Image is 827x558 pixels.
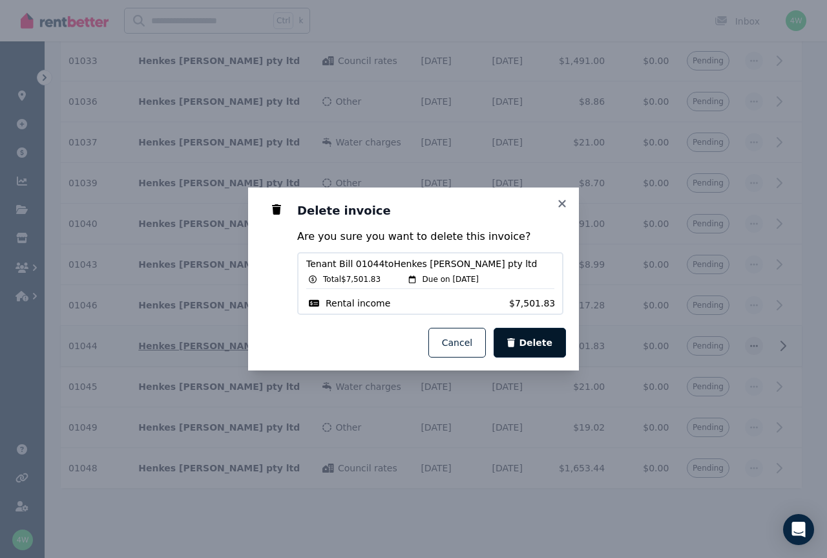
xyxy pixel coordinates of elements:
span: Rental income [326,297,390,310]
button: Cancel [428,328,486,358]
span: Delete [519,336,552,349]
span: Due on [DATE] [423,274,479,284]
div: Open Intercom Messenger [783,514,814,545]
span: Total $7,501.83 [323,274,381,284]
h3: Delete invoice [297,203,563,219]
p: Are you sure you want to delete this invoice? [297,229,563,244]
button: Delete [494,328,566,358]
span: $7,501.83 [509,297,554,310]
span: Tenant Bill 01044 to Henkes [PERSON_NAME] pty ltd [306,257,554,270]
